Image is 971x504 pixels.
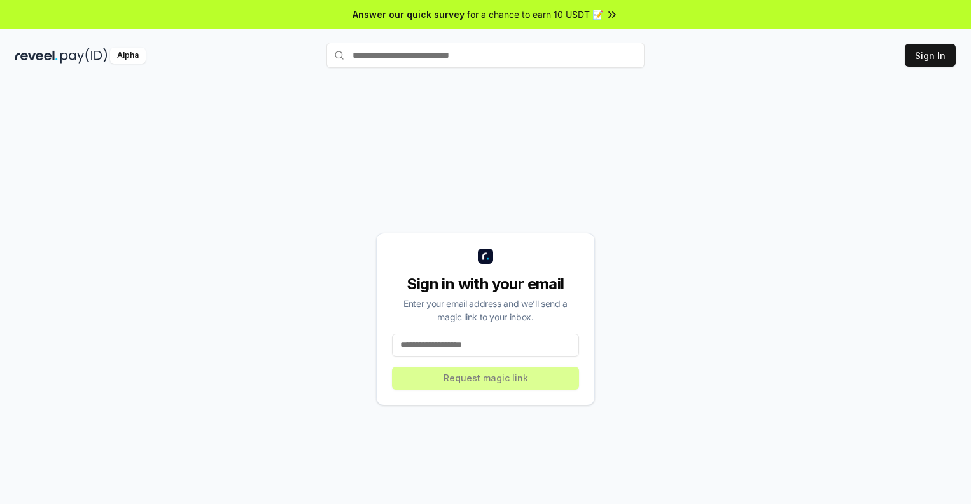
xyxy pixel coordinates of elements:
[905,44,956,67] button: Sign In
[467,8,603,21] span: for a chance to earn 10 USDT 📝
[392,274,579,294] div: Sign in with your email
[392,297,579,324] div: Enter your email address and we’ll send a magic link to your inbox.
[478,249,493,264] img: logo_small
[15,48,58,64] img: reveel_dark
[110,48,146,64] div: Alpha
[60,48,108,64] img: pay_id
[353,8,465,21] span: Answer our quick survey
